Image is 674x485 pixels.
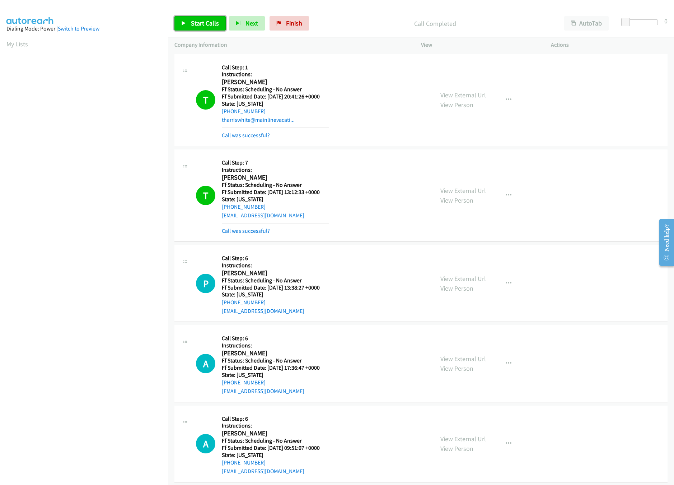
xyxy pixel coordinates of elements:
h5: Instructions: [222,422,329,429]
a: My Lists [6,40,28,48]
h5: Ff Submitted Date: [DATE] 13:38:27 +0000 [222,284,329,291]
iframe: Resource Center [654,214,674,271]
h5: State: [US_STATE] [222,371,329,379]
a: Call was successful? [222,132,270,139]
h2: [PERSON_NAME] [222,349,329,357]
h5: Ff Submitted Date: [DATE] 13:12:33 +0000 [222,189,329,196]
h1: T [196,90,215,110]
button: Next [229,16,265,31]
p: Actions [551,41,668,49]
a: [PHONE_NUMBER] [222,459,266,466]
h2: [PERSON_NAME] [222,429,329,438]
a: View Person [440,101,473,109]
a: [EMAIL_ADDRESS][DOMAIN_NAME] [222,388,304,394]
h1: T [196,186,215,205]
a: [EMAIL_ADDRESS][DOMAIN_NAME] [222,468,304,475]
span: Finish [286,19,302,27]
h5: Call Step: 1 [222,64,329,71]
a: [EMAIL_ADDRESS][DOMAIN_NAME] [222,308,304,314]
h5: State: [US_STATE] [222,196,329,203]
h5: State: [US_STATE] [222,452,329,459]
a: View External Url [440,355,486,363]
a: View External Url [440,186,486,195]
button: AutoTab [564,16,609,31]
div: Dialing Mode: Power | [6,24,162,33]
h2: [PERSON_NAME] [222,78,329,86]
a: [PHONE_NUMBER] [222,203,266,210]
h5: Ff Status: Scheduling - No Answer [222,277,329,284]
h5: Call Step: 6 [222,415,329,422]
h5: Call Step: 7 [222,159,329,166]
div: Delay between calls (in seconds) [625,19,658,25]
h5: Instructions: [222,71,329,78]
a: Switch to Preview [58,25,99,32]
h5: Ff Status: Scheduling - No Answer [222,357,329,364]
p: Company Information [174,41,408,49]
h5: Ff Submitted Date: [DATE] 17:36:47 +0000 [222,364,329,371]
p: Call Completed [319,19,551,28]
h5: Call Step: 6 [222,255,329,262]
span: Next [245,19,258,27]
a: View External Url [440,91,486,99]
h5: Ff Submitted Date: [DATE] 09:51:07 +0000 [222,444,329,452]
a: [PHONE_NUMBER] [222,299,266,306]
h2: [PERSON_NAME] [222,174,329,182]
a: Start Calls [174,16,226,31]
a: [EMAIL_ADDRESS][DOMAIN_NAME] [222,212,304,219]
h5: Instructions: [222,342,329,349]
h5: Call Step: 6 [222,335,329,342]
iframe: Dialpad [6,55,168,397]
div: The call is yet to be attempted [196,434,215,453]
h5: Ff Status: Scheduling - No Answer [222,86,329,93]
h5: Ff Submitted Date: [DATE] 20:41:26 +0000 [222,93,329,100]
span: Start Calls [191,19,219,27]
a: View Person [440,284,473,292]
a: Finish [270,16,309,31]
div: 0 [664,16,668,26]
h5: Instructions: [222,262,329,269]
div: The call is yet to be attempted [196,274,215,293]
h5: State: [US_STATE] [222,291,329,298]
a: View Person [440,364,473,373]
h5: State: [US_STATE] [222,100,329,107]
h5: Ff Status: Scheduling - No Answer [222,181,329,189]
h5: Instructions: [222,166,329,174]
a: [PHONE_NUMBER] [222,108,266,115]
a: View External Url [440,274,486,283]
a: [PHONE_NUMBER] [222,379,266,386]
a: Call was successful? [222,227,270,234]
p: View [421,41,538,49]
a: View Person [440,196,473,204]
a: View External Url [440,435,486,443]
h1: A [196,434,215,453]
a: View Person [440,444,473,453]
a: tharriswhite@mainlinevacati... [222,116,295,123]
h1: P [196,274,215,293]
h1: A [196,354,215,373]
div: The call is yet to be attempted [196,354,215,373]
h2: [PERSON_NAME] [222,269,329,277]
h5: Ff Status: Scheduling - No Answer [222,437,329,444]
